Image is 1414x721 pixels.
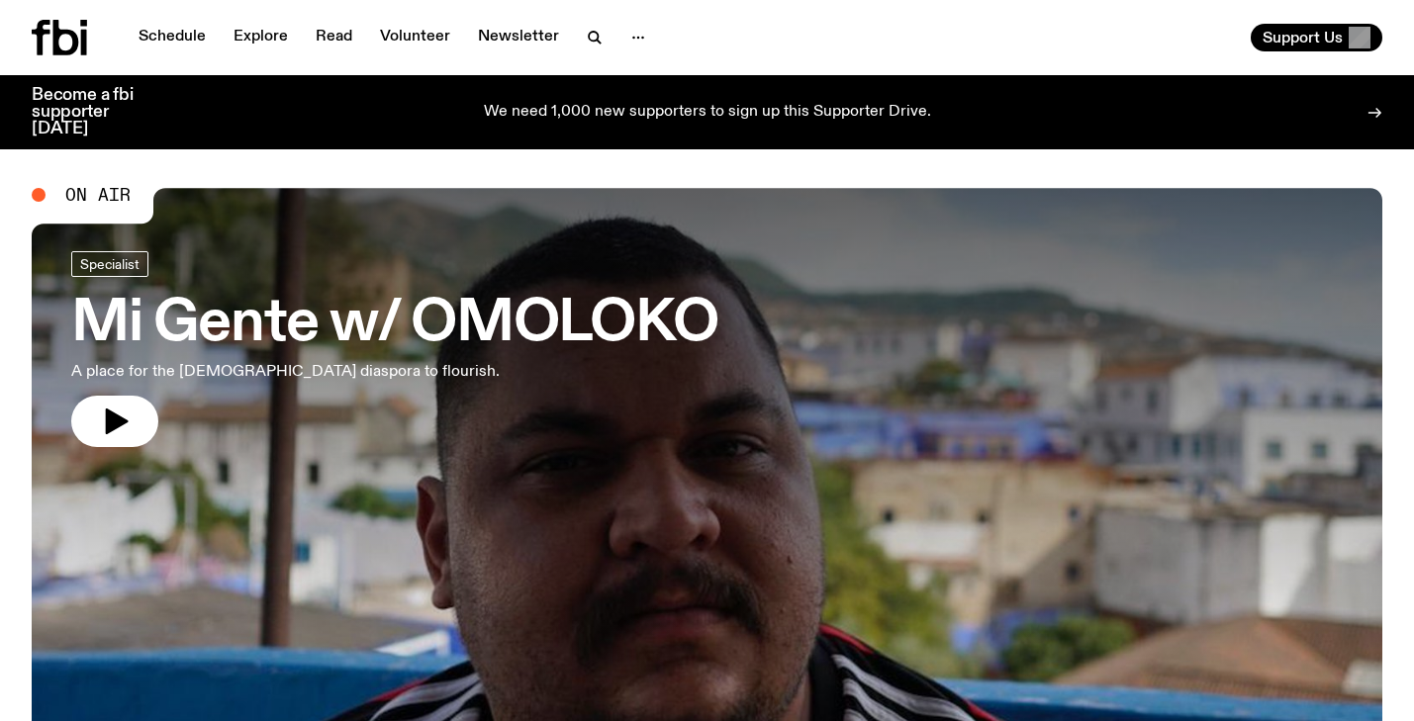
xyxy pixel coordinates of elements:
[1251,24,1382,51] button: Support Us
[71,251,717,447] a: Mi Gente w/ OMOLOKOA place for the [DEMOGRAPHIC_DATA] diaspora to flourish.
[484,104,931,122] p: We need 1,000 new supporters to sign up this Supporter Drive.
[1263,29,1343,46] span: Support Us
[65,186,131,204] span: On Air
[71,360,578,384] p: A place for the [DEMOGRAPHIC_DATA] diaspora to flourish.
[127,24,218,51] a: Schedule
[466,24,571,51] a: Newsletter
[368,24,462,51] a: Volunteer
[304,24,364,51] a: Read
[222,24,300,51] a: Explore
[71,297,717,352] h3: Mi Gente w/ OMOLOKO
[71,251,148,277] a: Specialist
[32,87,158,137] h3: Become a fbi supporter [DATE]
[80,256,140,271] span: Specialist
